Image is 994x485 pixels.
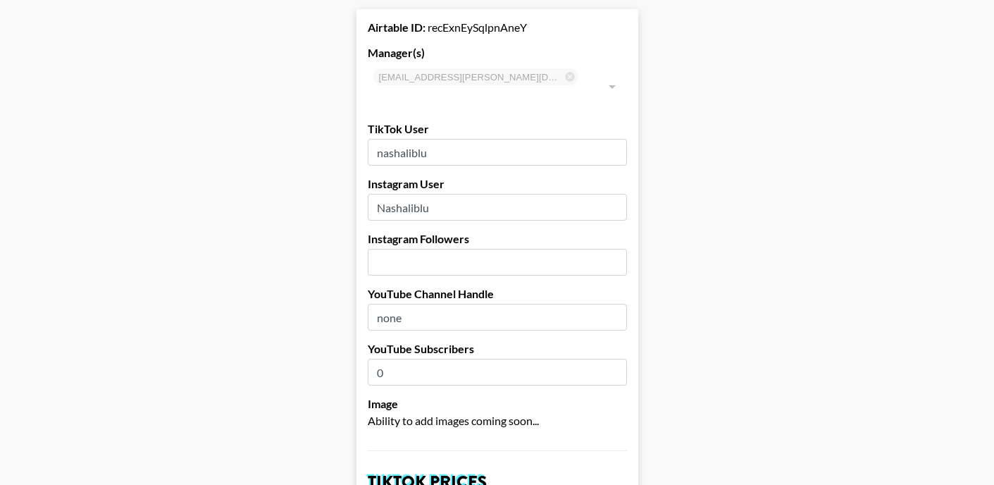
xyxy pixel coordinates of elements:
span: Ability to add images coming soon... [368,414,539,427]
strong: Airtable ID: [368,20,425,34]
label: YouTube Subscribers [368,342,627,356]
div: recExnEySqlpnAneY [368,20,627,35]
label: YouTube Channel Handle [368,287,627,301]
label: Instagram Followers [368,232,627,246]
label: Manager(s) [368,46,627,60]
label: Image [368,397,627,411]
label: Instagram User [368,177,627,191]
label: TikTok User [368,122,627,136]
